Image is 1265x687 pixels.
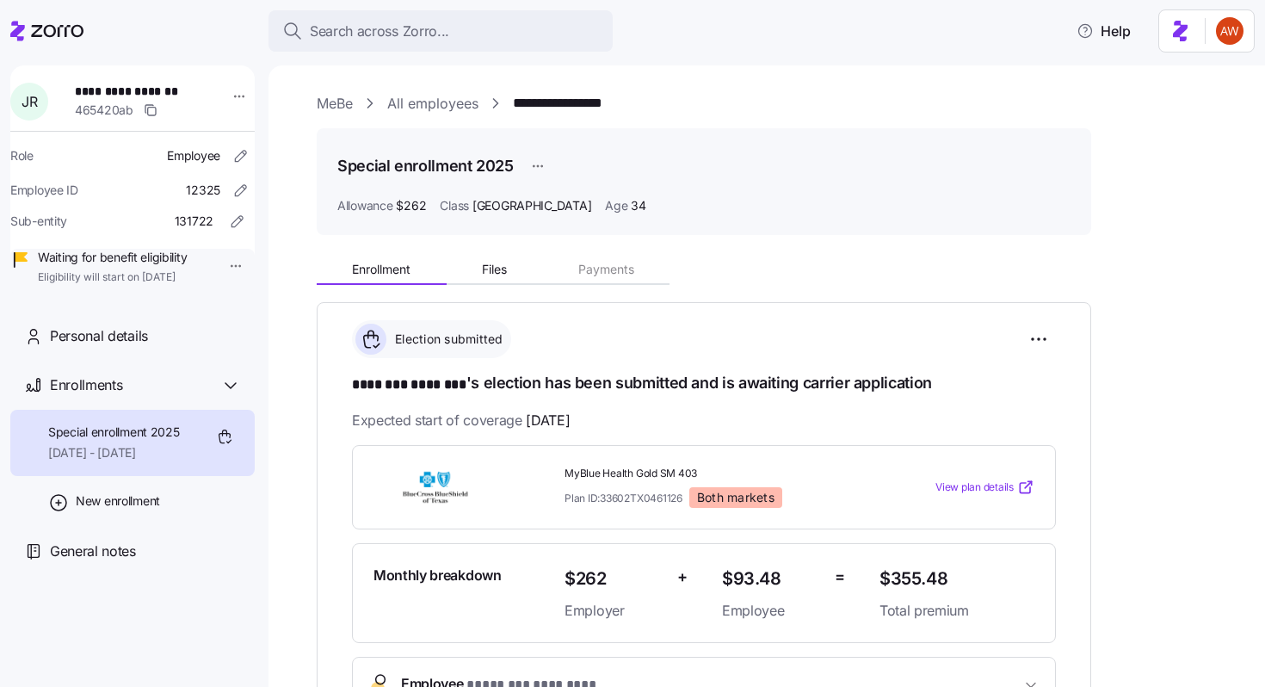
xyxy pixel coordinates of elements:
[50,374,122,396] span: Enrollments
[50,325,148,347] span: Personal details
[935,480,1014,496] span: View plan details
[317,93,353,114] a: MeBe
[677,565,688,590] span: +
[1063,14,1145,48] button: Help
[1216,17,1243,45] img: 3c671664b44671044fa8929adf5007c6
[10,213,67,230] span: Sub-entity
[526,410,570,431] span: [DATE]
[268,10,613,52] button: Search across Zorro...
[167,147,220,164] span: Employee
[50,541,136,562] span: General notes
[390,331,503,348] span: Election submitted
[75,102,133,119] span: 465420ab
[565,600,663,622] span: Employer
[565,565,663,593] span: $262
[879,600,1034,622] span: Total premium
[310,21,449,42] span: Search across Zorro...
[352,410,570,431] span: Expected start of coverage
[38,249,187,266] span: Waiting for benefit eligibility
[10,147,34,164] span: Role
[175,213,213,230] span: 131722
[722,600,821,622] span: Employee
[440,197,469,214] span: Class
[605,197,627,214] span: Age
[879,565,1034,593] span: $355.48
[38,270,187,285] span: Eligibility will start on [DATE]
[186,182,220,199] span: 12325
[835,565,845,590] span: =
[387,93,478,114] a: All employees
[48,424,180,441] span: Special enrollment 2025
[722,565,821,593] span: $93.48
[352,372,1056,396] h1: 's election has been submitted and is awaiting carrier application
[578,263,634,275] span: Payments
[565,467,866,481] span: MyBlue Health Gold SM 403
[76,492,160,510] span: New enrollment
[697,490,774,505] span: Both markets
[631,197,645,214] span: 34
[1077,21,1131,41] span: Help
[373,467,497,507] img: Blue Cross and Blue Shield of Texas
[337,197,392,214] span: Allowance
[565,491,682,505] span: Plan ID: 33602TX0461126
[482,263,507,275] span: Files
[373,565,502,586] span: Monthly breakdown
[935,479,1034,496] a: View plan details
[48,444,180,461] span: [DATE] - [DATE]
[472,197,591,214] span: [GEOGRAPHIC_DATA]
[396,197,426,214] span: $262
[352,263,410,275] span: Enrollment
[10,182,78,199] span: Employee ID
[22,95,37,108] span: J R
[337,155,514,176] h1: Special enrollment 2025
